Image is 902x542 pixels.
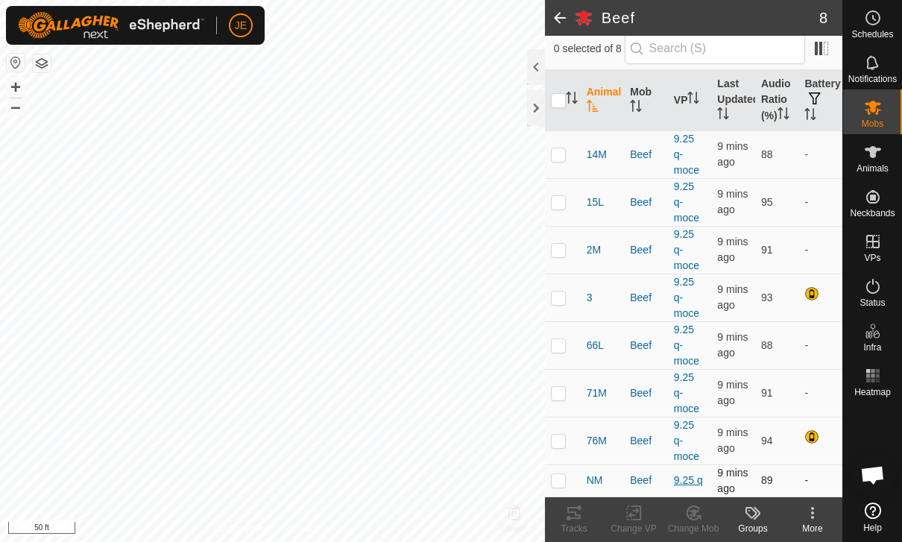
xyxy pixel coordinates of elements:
[587,338,604,353] span: 66L
[755,70,799,131] th: Audio Ratio (%)
[717,379,748,406] span: 9 Oct 2025 at 8:03 pm
[587,102,599,114] p-sorticon: Activate to sort
[630,242,662,258] div: Beef
[850,209,895,218] span: Neckbands
[717,236,748,263] span: 9 Oct 2025 at 8:02 pm
[717,188,748,215] span: 9 Oct 2025 at 8:03 pm
[674,276,699,319] a: 9.25 q-moce
[717,283,748,311] span: 9 Oct 2025 at 8:02 pm
[587,195,604,210] span: 15L
[587,147,607,163] span: 14M
[863,343,881,352] span: Infra
[625,33,805,64] input: Search (S)
[687,94,699,106] p-sorticon: Activate to sort
[581,70,625,131] th: Animal
[668,70,712,131] th: VP
[544,522,604,535] div: Tracks
[851,453,895,497] div: Open chat
[864,253,880,262] span: VPs
[804,110,816,122] p-sorticon: Activate to sort
[798,369,842,417] td: -
[33,54,51,72] button: Map Layers
[7,78,25,96] button: +
[857,164,889,173] span: Animals
[7,54,25,72] button: Reset Map
[761,148,773,160] span: 88
[851,30,893,39] span: Schedules
[761,339,773,351] span: 88
[674,228,699,271] a: 9.25 q-moce
[587,242,601,258] span: 2M
[287,523,331,536] a: Contact Us
[798,70,842,131] th: Battery
[630,338,662,353] div: Beef
[717,110,729,122] p-sorticon: Activate to sort
[854,388,891,397] span: Heatmap
[18,12,204,39] img: Gallagher Logo
[798,130,842,178] td: -
[798,464,842,497] td: -
[717,467,748,494] span: 9 Oct 2025 at 8:03 pm
[630,147,662,163] div: Beef
[783,522,842,535] div: More
[630,433,662,449] div: Beef
[761,435,773,447] span: 94
[630,385,662,401] div: Beef
[717,331,748,359] span: 9 Oct 2025 at 8:02 pm
[761,292,773,303] span: 93
[862,119,883,128] span: Mobs
[587,473,603,488] span: NM
[674,371,699,415] a: 9.25 q-moce
[843,497,902,538] a: Help
[674,180,699,224] a: 9.25 q-moce
[630,102,642,114] p-sorticon: Activate to sort
[674,133,699,176] a: 9.25 q-moce
[7,98,25,116] button: –
[674,419,699,462] a: 9.25 q-moce
[761,244,773,256] span: 91
[798,178,842,226] td: -
[566,94,578,106] p-sorticon: Activate to sort
[860,298,885,307] span: Status
[604,522,663,535] div: Change VP
[602,9,819,27] h2: Beef
[587,290,593,306] span: 3
[717,426,748,454] span: 9 Oct 2025 at 8:02 pm
[711,70,755,131] th: Last Updated
[624,70,668,131] th: Mob
[587,433,607,449] span: 76M
[723,522,783,535] div: Groups
[674,474,703,486] a: 9.25 q
[863,523,882,532] span: Help
[798,226,842,274] td: -
[778,110,789,122] p-sorticon: Activate to sort
[819,7,827,29] span: 8
[663,522,723,535] div: Change Mob
[761,474,773,486] span: 89
[761,387,773,399] span: 91
[674,324,699,367] a: 9.25 q-moce
[761,196,773,208] span: 95
[630,290,662,306] div: Beef
[235,18,247,34] span: JE
[717,140,748,168] span: 9 Oct 2025 at 8:03 pm
[630,195,662,210] div: Beef
[630,473,662,488] div: Beef
[798,321,842,369] td: -
[213,523,269,536] a: Privacy Policy
[587,385,607,401] span: 71M
[554,41,625,57] span: 0 selected of 8
[848,75,897,83] span: Notifications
